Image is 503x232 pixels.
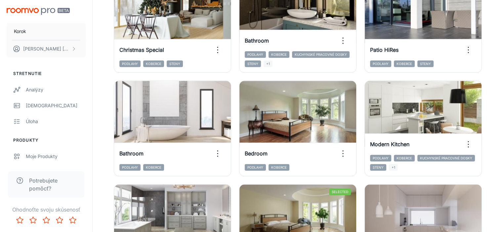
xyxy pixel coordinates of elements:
[53,214,66,227] button: Rate 4 star
[7,40,86,57] button: [PERSON_NAME] [PERSON_NAME]
[245,164,266,171] span: Podlahy
[7,23,86,40] button: Korok
[119,164,141,171] span: Podlahy
[389,164,398,171] span: +1
[269,164,289,171] span: Koberce
[143,164,164,171] span: Koberce
[394,155,415,161] span: Koberce
[40,214,53,227] button: Rate 3 star
[26,102,86,109] div: [DEMOGRAPHIC_DATA]
[264,60,272,67] span: +1
[26,118,86,125] div: Úloha
[26,86,86,93] div: Analýzy
[370,140,409,148] h6: Modern Kitchen
[23,45,70,52] p: [PERSON_NAME] [PERSON_NAME]
[167,60,183,67] span: Steny
[292,51,350,58] span: Kuchynské pracovné dosky
[245,60,261,67] span: Steny
[329,188,351,195] span: Selected
[245,51,266,58] span: Podlahy
[13,214,26,227] button: Rate 1 star
[29,177,76,192] span: Potrebujete pomôcť?
[14,28,26,35] p: Korok
[269,51,289,58] span: Koberce
[417,60,434,67] span: Steny
[245,37,269,45] h6: Bathroom
[143,60,164,67] span: Koberce
[417,155,475,161] span: Kuchynské pracovné dosky
[119,60,141,67] span: Podlahy
[370,155,391,161] span: Podlahy
[245,149,268,157] h6: Bedroom
[370,46,398,54] h6: Patio HiRes
[26,153,86,160] div: Moje produkty
[370,164,386,171] span: Steny
[119,149,144,157] h6: Bathroom
[394,60,415,67] span: Koberce
[26,214,40,227] button: Rate 2 star
[66,214,79,227] button: Rate 5 star
[5,206,87,214] p: Ohodnoťte svoju skúsenosť
[370,60,391,67] span: Podlahy
[119,46,164,54] h6: Christmas Special
[7,8,70,15] img: Roomvo PRO Beta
